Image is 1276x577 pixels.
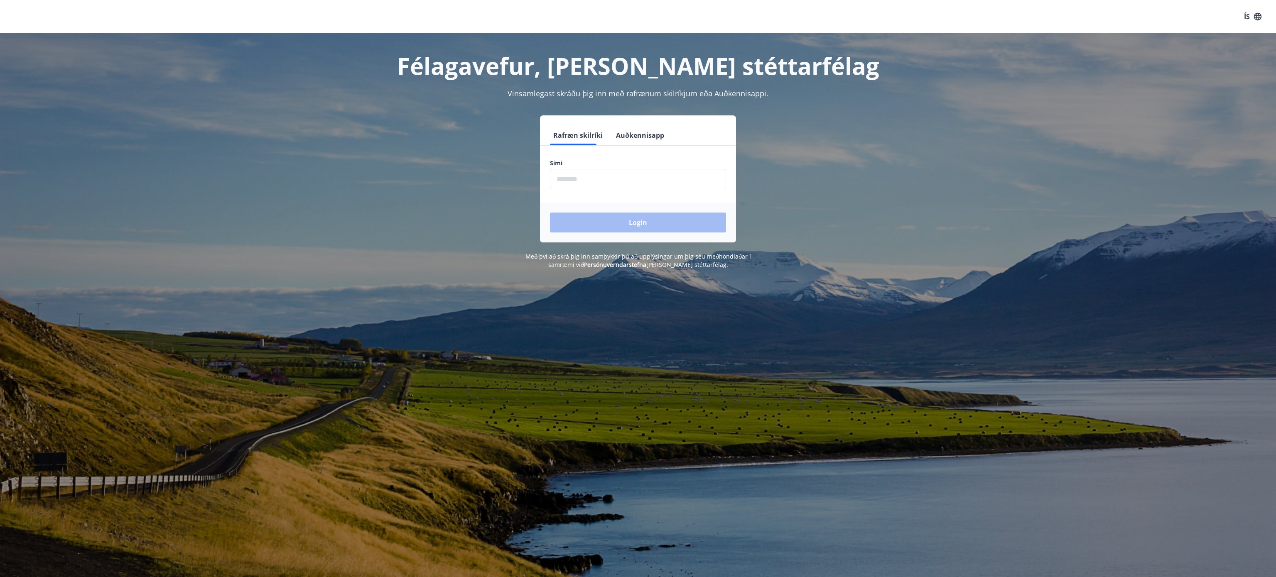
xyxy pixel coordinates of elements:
label: Sími [550,159,726,167]
h1: Félagavefur, [PERSON_NAME] stéttarfélag [349,50,927,81]
span: Með því að skrá þig inn samþykkir þú að upplýsingar um þig séu meðhöndlaðar í samræmi við [PERSON... [525,252,751,269]
button: ÍS [1239,9,1266,24]
a: Persónuverndarstefna [584,261,646,269]
button: Auðkennisapp [613,125,667,145]
button: Rafræn skilríki [550,125,606,145]
span: Vinsamlegast skráðu þig inn með rafrænum skilríkjum eða Auðkennisappi. [508,88,768,98]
